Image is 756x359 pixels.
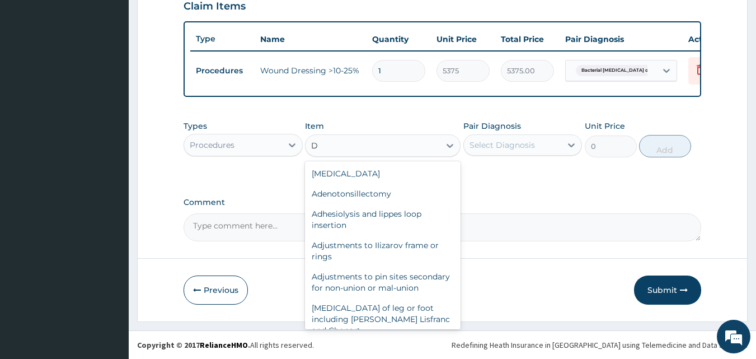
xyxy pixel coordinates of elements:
[305,204,461,235] div: Adhesiolysis and lippes loop insertion
[255,59,367,82] td: Wound Dressing >10-25%
[184,6,210,32] div: Minimize live chat window
[129,330,756,359] footer: All rights reserved.
[367,28,431,50] th: Quantity
[469,139,535,151] div: Select Diagnosis
[576,65,677,76] span: Bacterial [MEDICAL_DATA] or lympha...
[305,120,324,132] label: Item
[184,122,207,131] label: Types
[58,63,188,77] div: Chat with us now
[190,139,234,151] div: Procedures
[305,184,461,204] div: Adenotonsillectomy
[184,198,702,207] label: Comment
[463,120,521,132] label: Pair Diagnosis
[190,29,255,49] th: Type
[634,276,701,305] button: Submit
[585,120,625,132] label: Unit Price
[21,56,45,84] img: d_794563401_company_1708531726252_794563401
[184,276,248,305] button: Previous
[683,28,739,50] th: Actions
[305,267,461,298] div: Adjustments to pin sites secondary for non-union or mal-union
[190,60,255,81] td: Procedures
[305,164,461,184] div: [MEDICAL_DATA]
[200,340,248,350] a: RelianceHMO
[431,28,495,50] th: Unit Price
[305,235,461,267] div: Adjustments to IIizarov frame or rings
[560,28,683,50] th: Pair Diagnosis
[255,28,367,50] th: Name
[452,339,748,351] div: Redefining Heath Insurance in [GEOGRAPHIC_DATA] using Telemedicine and Data Science!
[639,135,691,157] button: Add
[184,1,246,13] h3: Claim Items
[495,28,560,50] th: Total Price
[65,108,154,221] span: We're online!
[6,240,213,279] textarea: Type your message and hit 'Enter'
[305,298,461,341] div: [MEDICAL_DATA] of leg or foot including [PERSON_NAME] Lisfranc and Chopart
[137,340,250,350] strong: Copyright © 2017 .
